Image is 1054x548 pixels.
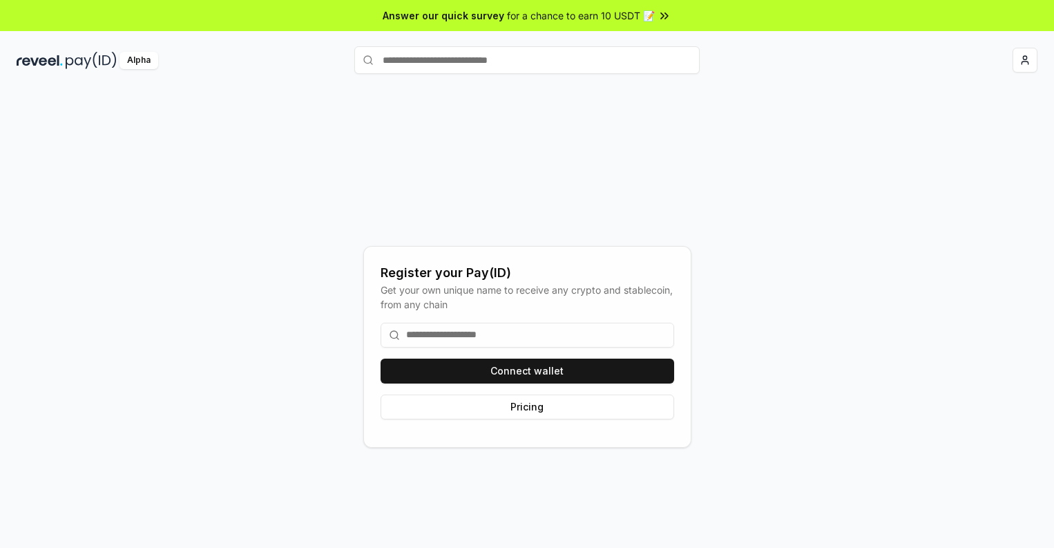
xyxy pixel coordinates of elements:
img: pay_id [66,52,117,69]
span: Answer our quick survey [383,8,504,23]
button: Pricing [381,395,674,419]
div: Get your own unique name to receive any crypto and stablecoin, from any chain [381,283,674,312]
div: Alpha [119,52,158,69]
img: reveel_dark [17,52,63,69]
button: Connect wallet [381,359,674,384]
div: Register your Pay(ID) [381,263,674,283]
span: for a chance to earn 10 USDT 📝 [507,8,655,23]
